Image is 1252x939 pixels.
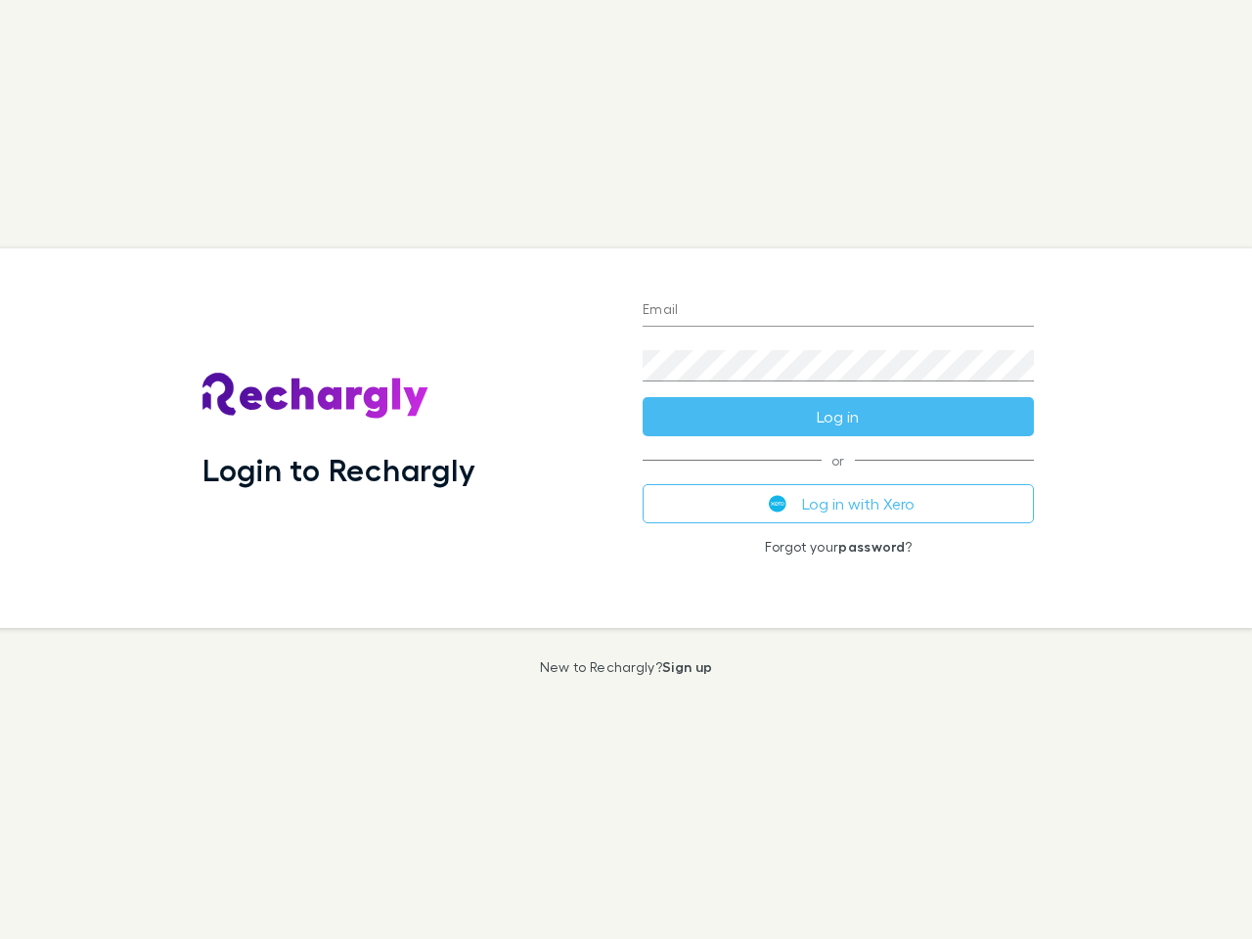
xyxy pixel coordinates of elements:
a: Sign up [662,658,712,675]
p: New to Rechargly? [540,659,713,675]
a: password [838,538,905,555]
button: Log in with Xero [643,484,1034,523]
span: or [643,460,1034,461]
img: Rechargly's Logo [202,373,429,420]
h1: Login to Rechargly [202,451,475,488]
img: Xero's logo [769,495,786,513]
p: Forgot your ? [643,539,1034,555]
button: Log in [643,397,1034,436]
